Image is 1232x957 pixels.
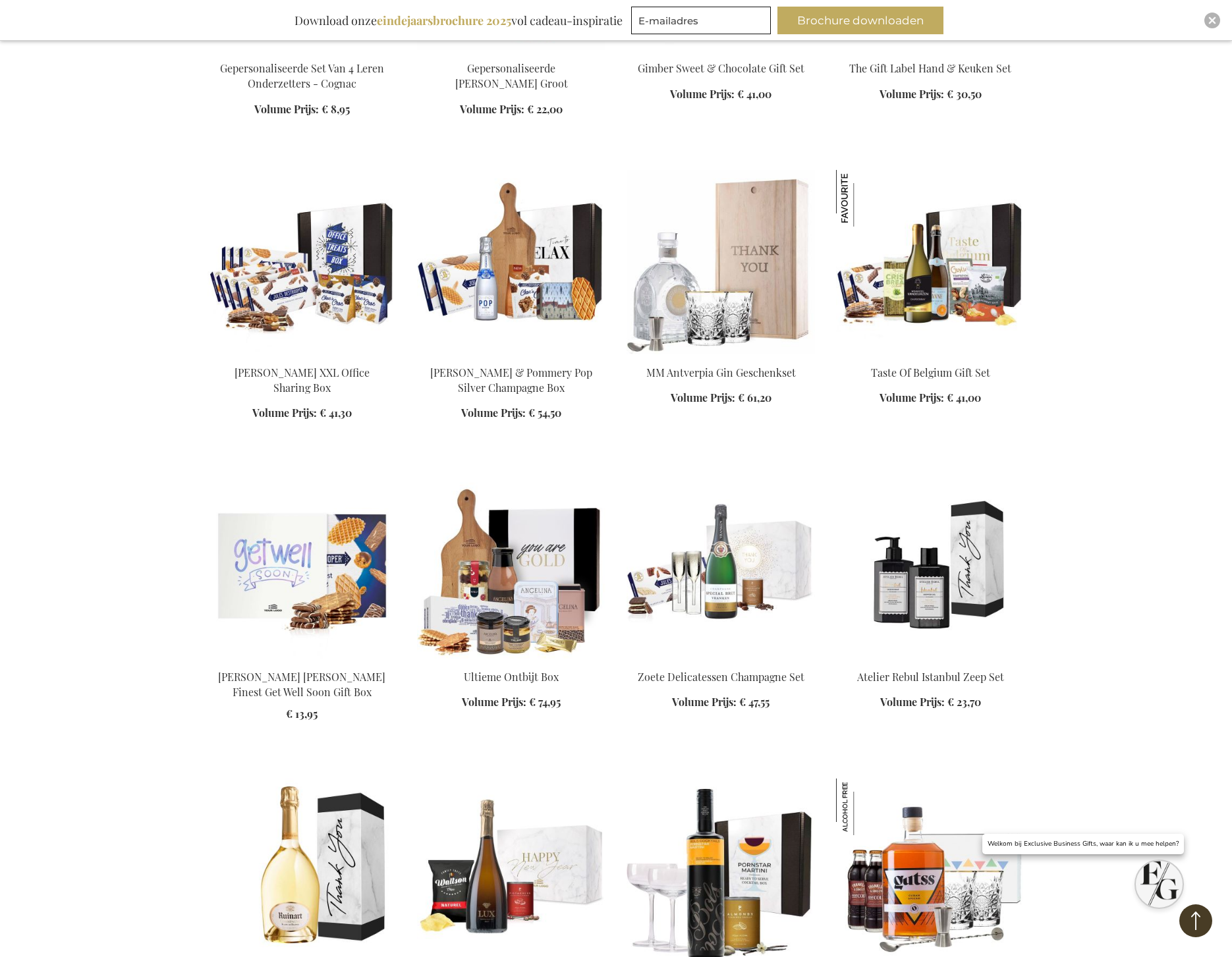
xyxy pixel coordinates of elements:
[208,45,396,57] a: Gepersonaliseerde Set Van 4 Leren Onderzetters - Cognac
[777,7,943,34] button: Brochure downloaden
[857,670,1004,684] a: Atelier Rebul Istanbul Zeep Set
[1208,16,1216,24] img: Close
[464,670,559,684] a: Ultieme Ontbijt Box
[670,87,735,101] span: Volume Prijs:
[880,695,981,710] a: Volume Prijs: € 23,70
[947,695,981,709] span: € 23,70
[880,391,981,406] a: Volume Prijs: € 41,00
[455,61,568,90] a: Gepersonaliseerde [PERSON_NAME] Groot
[208,653,396,666] a: Jules Destrooper Jules' Finest Get Well Soon Gift Box
[631,7,775,38] form: marketing offers and promotions
[672,695,737,709] span: Volume Prijs:
[417,170,605,354] img: Sweet Delights & Pommery Pop Silver Champagne Box
[739,695,770,709] span: € 47,55
[235,366,370,395] a: [PERSON_NAME] XXL Office Sharing Box
[671,391,735,404] span: Volume Prijs:
[528,406,561,420] span: € 54,50
[627,170,815,354] img: MM Antverpia Gin Gift Set
[252,406,352,421] a: Volume Prijs: € 41,30
[527,102,563,116] span: € 22,00
[417,45,605,57] a: Gepersonaliseerde Veia Serveerplank Groot
[627,45,815,57] a: Gimber Sweet & Chocolate Gift Set
[529,695,561,709] span: € 74,95
[880,87,944,101] span: Volume Prijs:
[836,653,1024,666] a: Atelier Rebul Istanbul Soap Set
[417,349,605,362] a: Sweet Delights & Pommery Pop Silver Champagne Box
[462,695,561,710] a: Volume Prijs: € 74,95
[871,366,990,379] a: Taste Of Belgium Gift Set
[880,87,982,102] a: Volume Prijs: € 30,50
[880,695,945,709] span: Volume Prijs:
[254,102,319,116] span: Volume Prijs:
[836,45,1024,57] a: The Gift Label Hand & Kitchen Set
[417,474,605,659] img: Ulitmate Breakfast Box
[836,474,1024,659] img: Atelier Rebul Istanbul Soap Set
[638,670,804,684] a: Zoete Delicatessen Champagne Set
[1204,13,1220,28] div: Close
[460,102,563,117] a: Volume Prijs: € 22,00
[627,474,815,659] img: Sweet Delights Champagne Set
[208,349,396,362] a: Jules Destrooper XXL Office Sharing Box
[320,406,352,420] span: € 41,30
[638,61,804,75] a: Gimber Sweet & Chocolate Gift Set
[836,170,893,227] img: Taste Of Belgium Gift Set
[880,391,944,404] span: Volume Prijs:
[646,366,796,379] a: MM Antverpia Gin Geschenkset
[220,61,384,90] a: Gepersonaliseerde Set Van 4 Leren Onderzetters - Cognac
[631,7,771,34] input: E-mailadres
[627,349,815,362] a: MM Antverpia Gin Gift Set
[672,695,770,710] a: Volume Prijs: € 47,55
[254,102,350,117] a: Volume Prijs: € 8,95
[208,474,396,659] img: Jules Destrooper Jules' Finest Get Well Soon Gift Box
[627,653,815,666] a: Sweet Delights Champagne Set
[462,695,526,709] span: Volume Prijs:
[738,391,771,404] span: € 61,20
[670,87,771,102] a: Volume Prijs: € 41,00
[836,349,1024,362] a: Taste Of Belgium Gift Set Taste Of Belgium Gift Set
[208,170,396,354] img: Jules Destrooper XXL Office Sharing Box
[737,87,771,101] span: € 41,00
[289,7,629,34] div: Download onze vol cadeau-inspiratie
[252,406,317,420] span: Volume Prijs:
[947,391,981,404] span: € 41,00
[671,391,771,406] a: Volume Prijs: € 61,20
[286,707,318,721] span: € 13,95
[836,170,1024,354] img: Taste Of Belgium Gift Set
[461,406,561,421] a: Volume Prijs: € 54,50
[849,61,1011,75] a: The Gift Label Hand & Keuken Set
[461,406,526,420] span: Volume Prijs:
[322,102,350,116] span: € 8,95
[836,779,893,835] img: Gutss Cuba Libre Mocktail Set
[460,102,524,116] span: Volume Prijs:
[417,653,605,666] a: Ulitmate Breakfast Box
[377,13,511,28] b: eindejaarsbrochure 2025
[947,87,982,101] span: € 30,50
[430,366,592,395] a: [PERSON_NAME] & Pommery Pop Silver Champagne Box
[218,670,385,699] a: [PERSON_NAME] [PERSON_NAME] Finest Get Well Soon Gift Box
